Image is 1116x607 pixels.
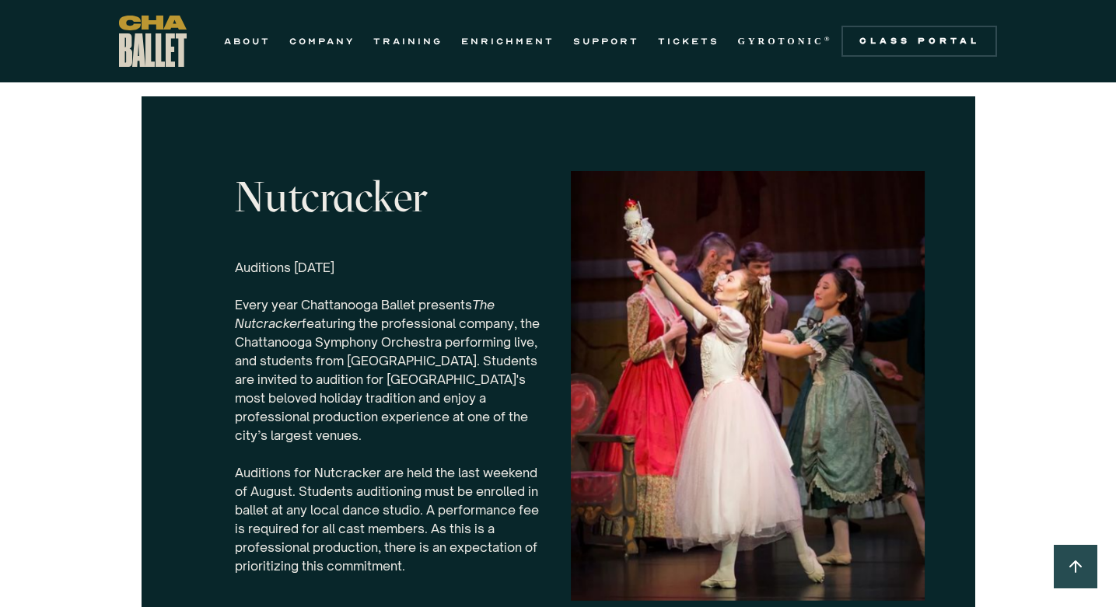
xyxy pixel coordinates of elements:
[373,32,443,51] a: TRAINING
[658,32,719,51] a: TICKETS
[235,174,546,221] h4: Nutcracker
[289,32,355,51] a: COMPANY
[841,26,997,57] a: Class Portal
[235,258,546,575] p: Auditions [DATE] ‍ Every year Chattanooga Ballet presents featuring the professional company, the...
[119,16,187,67] a: home
[224,32,271,51] a: ABOUT
[738,32,833,51] a: GYROTONIC®
[851,35,988,47] div: Class Portal
[461,32,555,51] a: ENRICHMENT
[235,297,495,331] em: The Nutcracker
[824,35,833,43] sup: ®
[573,32,639,51] a: SUPPORT
[738,36,824,47] strong: GYROTONIC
